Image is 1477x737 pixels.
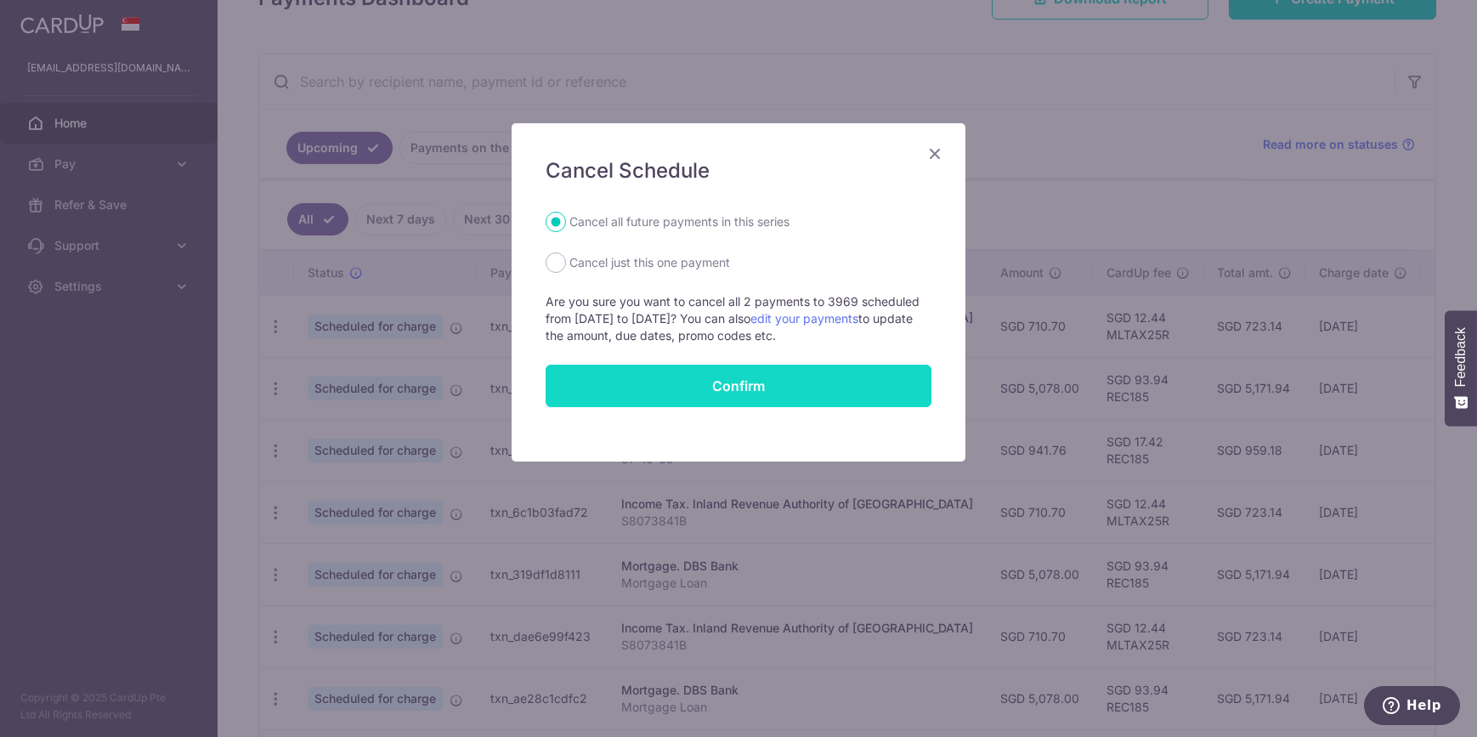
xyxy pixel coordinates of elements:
label: Cancel all future payments in this series [569,212,789,232]
button: Close [925,144,945,164]
span: Feedback [1453,327,1469,387]
label: Cancel just this one payment [569,252,730,273]
a: edit your payments [750,311,858,326]
p: Are you sure you want to cancel all 2 payments to 3969 scheduled from [DATE] to [DATE]? You can a... [546,293,931,344]
button: Feedback - Show survey [1445,310,1477,426]
button: Confirm [546,365,931,407]
iframe: Opens a widget where you can find more information [1364,686,1460,728]
h5: Cancel Schedule [546,157,931,184]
